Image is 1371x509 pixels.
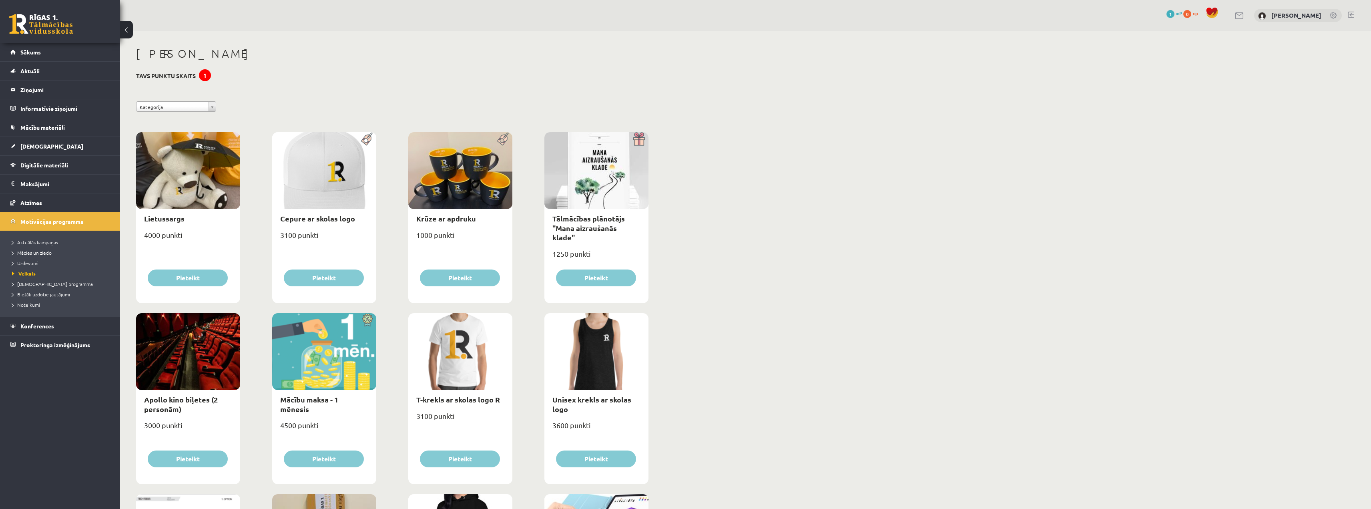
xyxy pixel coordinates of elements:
a: Sākums [10,43,110,61]
a: Motivācijas programma [10,212,110,231]
div: 1250 punkti [544,247,648,267]
span: Konferences [20,322,54,330]
button: Pieteikt [420,270,500,286]
h1: [PERSON_NAME] [136,47,648,60]
button: Pieteikt [148,451,228,467]
a: Tālmācības plānotājs "Mana aizraušanās klade" [552,214,625,242]
span: Veikals [12,270,36,277]
a: Mācību maksa - 1 mēnesis [280,395,338,413]
span: Uzdevumi [12,260,38,266]
a: Apollo kino biļetes (2 personām) [144,395,218,413]
a: Veikals [12,270,112,277]
span: Aktuālās kampaņas [12,239,58,245]
button: Pieteikt [420,451,500,467]
span: Kategorija [140,102,205,112]
img: Populāra prece [494,132,512,146]
span: 1 [1166,10,1174,18]
span: Aktuāli [20,67,40,74]
span: Mācies un ziedo [12,249,52,256]
a: Atzīmes [10,193,110,212]
button: Pieteikt [284,270,364,286]
span: [DEMOGRAPHIC_DATA] programma [12,281,93,287]
div: 1000 punkti [408,228,512,248]
a: Informatīvie ziņojumi [10,99,110,118]
span: Atzīmes [20,199,42,206]
button: Pieteikt [284,451,364,467]
span: Sākums [20,48,41,56]
a: Maksājumi [10,175,110,193]
a: Unisex krekls ar skolas logo [552,395,631,413]
a: 1 mP [1166,10,1182,16]
a: Rīgas 1. Tālmācības vidusskola [9,14,73,34]
a: Ziņojumi [10,80,110,99]
a: Proktoringa izmēģinājums [10,336,110,354]
a: Digitālie materiāli [10,156,110,174]
a: Uzdevumi [12,260,112,267]
span: Proktoringa izmēģinājums [20,341,90,348]
a: Kategorija [136,101,216,112]
button: Pieteikt [148,270,228,286]
a: Biežāk uzdotie jautājumi [12,291,112,298]
button: Pieteikt [556,270,636,286]
span: Digitālie materiāli [20,161,68,169]
span: 0 [1183,10,1191,18]
a: Mācību materiāli [10,118,110,137]
a: Krūze ar apdruku [416,214,476,223]
span: Mācību materiāli [20,124,65,131]
div: 3100 punkti [272,228,376,248]
a: T-krekls ar skolas logo R [416,395,500,404]
div: 3000 punkti [136,418,240,439]
a: 0 xp [1183,10,1202,16]
h3: Tavs punktu skaits [136,72,196,79]
legend: Informatīvie ziņojumi [20,99,110,118]
span: Biežāk uzdotie jautājumi [12,291,70,298]
legend: Maksājumi [20,175,110,193]
div: 3100 punkti [408,409,512,429]
div: 4500 punkti [272,418,376,439]
a: [PERSON_NAME] [1271,11,1321,19]
a: Aktuālās kampaņas [12,239,112,246]
div: 1 [199,69,211,81]
span: xp [1192,10,1198,16]
a: Lietussargs [144,214,185,223]
span: [DEMOGRAPHIC_DATA] [20,143,83,150]
a: Noteikumi [12,301,112,308]
a: Konferences [10,317,110,335]
div: 3600 punkti [544,418,648,439]
img: Beatrise Alviķe [1258,12,1266,20]
span: mP [1176,10,1182,16]
span: Noteikumi [12,302,40,308]
a: Cepure ar skolas logo [280,214,355,223]
img: Atlaide [358,313,376,327]
span: Motivācijas programma [20,218,84,225]
legend: Ziņojumi [20,80,110,99]
img: Dāvana ar pārsteigumu [630,132,648,146]
div: 4000 punkti [136,228,240,248]
a: Aktuāli [10,62,110,80]
a: Mācies un ziedo [12,249,112,256]
button: Pieteikt [556,451,636,467]
a: [DEMOGRAPHIC_DATA] programma [12,280,112,288]
img: Populāra prece [358,132,376,146]
a: [DEMOGRAPHIC_DATA] [10,137,110,155]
